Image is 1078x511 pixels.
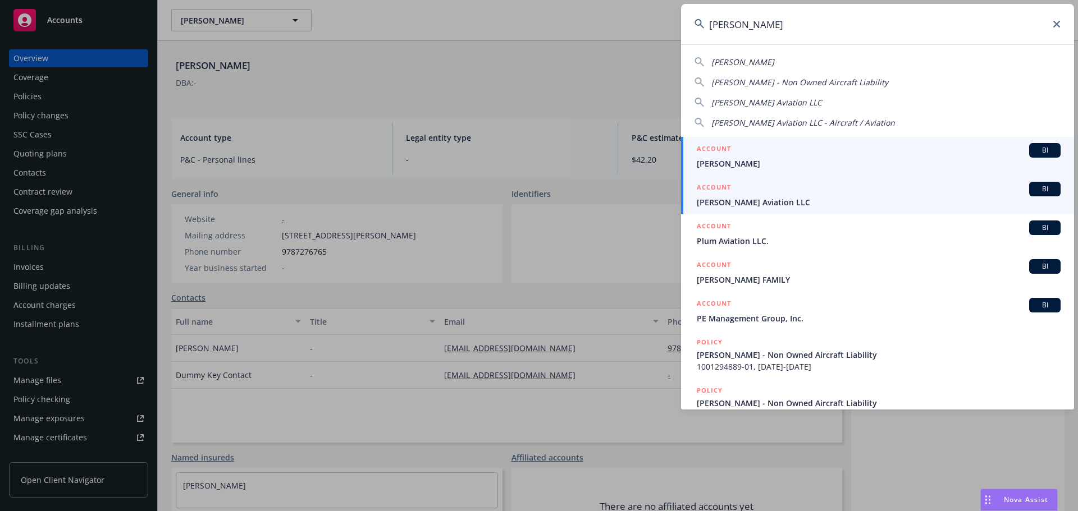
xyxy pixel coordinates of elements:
[697,337,723,348] h5: POLICY
[697,349,1061,361] span: [PERSON_NAME] - Non Owned Aircraft Liability
[1034,223,1056,233] span: BI
[697,312,1061,324] span: PE Management Group, Inc.
[711,77,888,88] span: [PERSON_NAME] - Non Owned Aircraft Liability
[697,235,1061,247] span: Plum Aviation LLC.
[681,176,1074,214] a: ACCOUNTBI[PERSON_NAME] Aviation LLC
[711,97,822,108] span: [PERSON_NAME] Aviation LLC
[711,57,774,67] span: [PERSON_NAME]
[697,385,723,396] h5: POLICY
[711,117,895,128] span: [PERSON_NAME] Aviation LLC - Aircraft / Aviation
[980,489,1058,511] button: Nova Assist
[681,137,1074,176] a: ACCOUNTBI[PERSON_NAME]
[697,361,1061,372] span: 1001294889-01, [DATE]-[DATE]
[1034,261,1056,271] span: BI
[1034,184,1056,194] span: BI
[981,489,995,510] div: Drag to move
[697,259,731,273] h5: ACCOUNT
[681,292,1074,330] a: ACCOUNTBIPE Management Group, Inc.
[697,143,731,156] h5: ACCOUNT
[697,397,1061,409] span: [PERSON_NAME] - Non Owned Aircraft Liability
[697,298,731,311] h5: ACCOUNT
[697,182,731,195] h5: ACCOUNT
[697,409,1061,421] span: 1000261502-07, [DATE]-[DATE]
[681,379,1074,427] a: POLICY[PERSON_NAME] - Non Owned Aircraft Liability1000261502-07, [DATE]-[DATE]
[681,214,1074,253] a: ACCOUNTBIPlum Aviation LLC.
[697,196,1061,208] span: [PERSON_NAME] Aviation LLC
[681,253,1074,292] a: ACCOUNTBI[PERSON_NAME] FAMILY
[1034,145,1056,155] span: BI
[1004,495,1048,504] span: Nova Assist
[697,274,1061,286] span: [PERSON_NAME] FAMILY
[697,220,731,234] h5: ACCOUNT
[681,330,1074,379] a: POLICY[PERSON_NAME] - Non Owned Aircraft Liability1001294889-01, [DATE]-[DATE]
[697,158,1061,169] span: [PERSON_NAME]
[1034,300,1056,310] span: BI
[681,4,1074,44] input: Search...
